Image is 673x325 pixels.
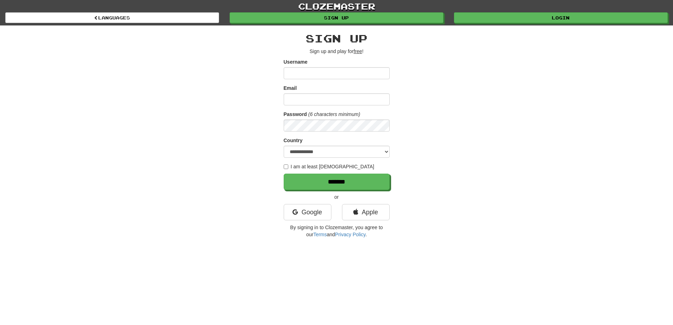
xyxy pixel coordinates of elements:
[5,12,219,23] a: Languages
[284,137,303,144] label: Country
[284,224,390,238] p: By signing in to Clozemaster, you agree to our and .
[284,85,297,92] label: Email
[342,204,390,220] a: Apple
[308,111,360,117] em: (6 characters minimum)
[284,193,390,201] p: or
[454,12,668,23] a: Login
[230,12,443,23] a: Sign up
[284,163,374,170] label: I am at least [DEMOGRAPHIC_DATA]
[313,232,327,237] a: Terms
[284,58,308,65] label: Username
[284,204,331,220] a: Google
[284,164,288,169] input: I am at least [DEMOGRAPHIC_DATA]
[284,111,307,118] label: Password
[335,232,365,237] a: Privacy Policy
[284,48,390,55] p: Sign up and play for !
[354,48,362,54] u: free
[284,33,390,44] h2: Sign up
